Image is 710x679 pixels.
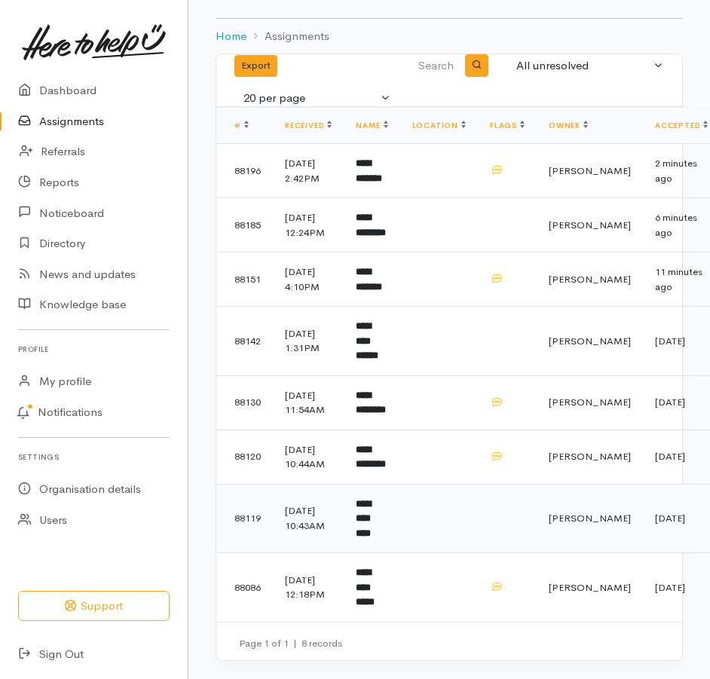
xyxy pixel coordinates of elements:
[273,375,344,430] td: [DATE] 11:54AM
[285,121,332,130] a: Received
[549,273,631,286] span: [PERSON_NAME]
[273,144,344,198] td: [DATE] 2:42PM
[549,219,631,231] span: [PERSON_NAME]
[549,450,631,463] span: [PERSON_NAME]
[273,307,344,376] td: [DATE] 1:31PM
[293,637,297,650] span: |
[216,375,273,430] td: 88130
[356,121,387,130] a: Name
[549,121,588,130] a: Owner
[507,51,673,81] button: All unresolved
[655,335,685,347] time: [DATE]
[655,450,685,463] time: [DATE]
[490,121,525,130] a: Flags
[216,19,683,54] nav: breadcrumb
[216,307,273,376] td: 88142
[655,211,697,239] time: 6 minutes ago
[549,581,631,594] span: [PERSON_NAME]
[243,90,378,107] div: 20 per page
[516,57,650,75] div: All unresolved
[549,512,631,525] span: [PERSON_NAME]
[18,339,170,359] h6: Profile
[273,553,344,622] td: [DATE] 12:18PM
[18,591,170,622] button: Support
[273,484,344,553] td: [DATE] 10:43AM
[273,198,344,252] td: [DATE] 12:24PM
[234,55,277,77] button: Export
[549,164,631,177] span: [PERSON_NAME]
[273,252,344,307] td: [DATE] 4:10PM
[216,553,273,622] td: 88086
[239,637,342,650] small: Page 1 of 1 8 records
[655,121,708,130] a: Accepted
[216,252,273,307] td: 88151
[246,28,329,45] li: Assignments
[371,47,457,84] input: Search
[18,447,170,467] h6: Settings
[549,396,631,408] span: [PERSON_NAME]
[273,430,344,484] td: [DATE] 10:44AM
[216,484,273,553] td: 88119
[655,396,685,408] time: [DATE]
[655,265,702,293] time: 11 minutes ago
[549,335,631,347] span: [PERSON_NAME]
[412,121,466,130] a: Location
[655,157,697,185] time: 2 minutes ago
[234,121,249,130] a: #
[216,144,273,198] td: 88196
[216,430,273,484] td: 88120
[234,84,400,113] button: 20 per page
[216,28,246,45] a: Home
[655,581,685,594] time: [DATE]
[216,198,273,252] td: 88185
[655,512,685,525] time: [DATE]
